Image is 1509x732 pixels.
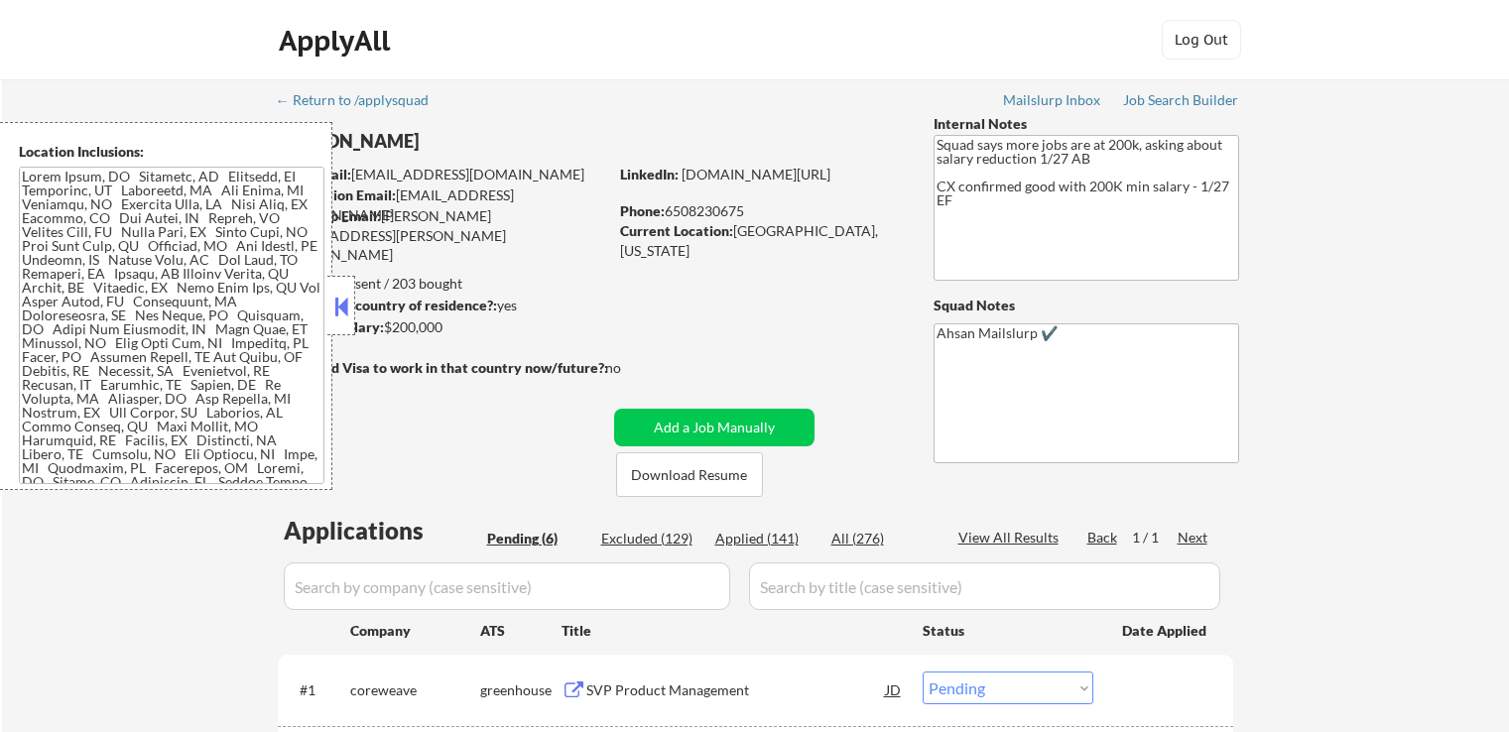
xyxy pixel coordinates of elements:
input: Search by company (case sensitive) [284,562,730,610]
div: 1 / 1 [1132,528,1178,548]
strong: LinkedIn: [620,166,679,183]
strong: Can work in country of residence?: [277,297,497,313]
div: coreweave [350,680,480,700]
strong: Phone: [620,202,665,219]
div: Mailslurp Inbox [1003,93,1102,107]
button: Add a Job Manually [614,409,815,446]
div: no [605,358,662,378]
a: [DOMAIN_NAME][URL] [682,166,830,183]
div: #1 [300,680,334,700]
div: Date Applied [1122,621,1209,641]
div: ATS [480,621,562,641]
strong: Will need Visa to work in that country now/future?: [278,359,608,376]
a: Job Search Builder [1123,92,1239,112]
div: Job Search Builder [1123,93,1239,107]
div: Status [923,612,1093,648]
div: View All Results [958,528,1065,548]
div: Squad Notes [934,296,1239,315]
div: Excluded (129) [601,529,700,549]
div: Applications [284,519,480,543]
strong: Current Location: [620,222,733,239]
div: [PERSON_NAME] [278,129,686,154]
div: [PERSON_NAME][EMAIL_ADDRESS][PERSON_NAME][DOMAIN_NAME] [278,206,607,265]
div: ← Return to /applysquad [276,93,447,107]
div: yes [277,296,601,315]
a: Mailslurp Inbox [1003,92,1102,112]
div: Next [1178,528,1209,548]
div: Company [350,621,480,641]
div: [EMAIL_ADDRESS][DOMAIN_NAME] [279,185,607,224]
button: Log Out [1162,20,1241,60]
div: greenhouse [480,680,562,700]
div: ApplyAll [279,24,396,58]
div: Back [1087,528,1119,548]
a: ← Return to /applysquad [276,92,447,112]
div: $200,000 [277,317,607,337]
div: 6508230675 [620,201,901,221]
div: Internal Notes [934,114,1239,134]
div: Pending (6) [487,529,586,549]
div: All (276) [831,529,931,549]
div: SVP Product Management [586,680,886,700]
div: JD [884,671,904,707]
input: Search by title (case sensitive) [749,562,1220,610]
div: [EMAIL_ADDRESS][DOMAIN_NAME] [279,165,607,184]
div: Location Inclusions: [19,142,324,162]
div: Title [562,621,904,641]
div: 141 sent / 203 bought [277,274,607,294]
button: Download Resume [616,452,763,497]
div: Applied (141) [715,529,815,549]
div: [GEOGRAPHIC_DATA], [US_STATE] [620,221,901,260]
